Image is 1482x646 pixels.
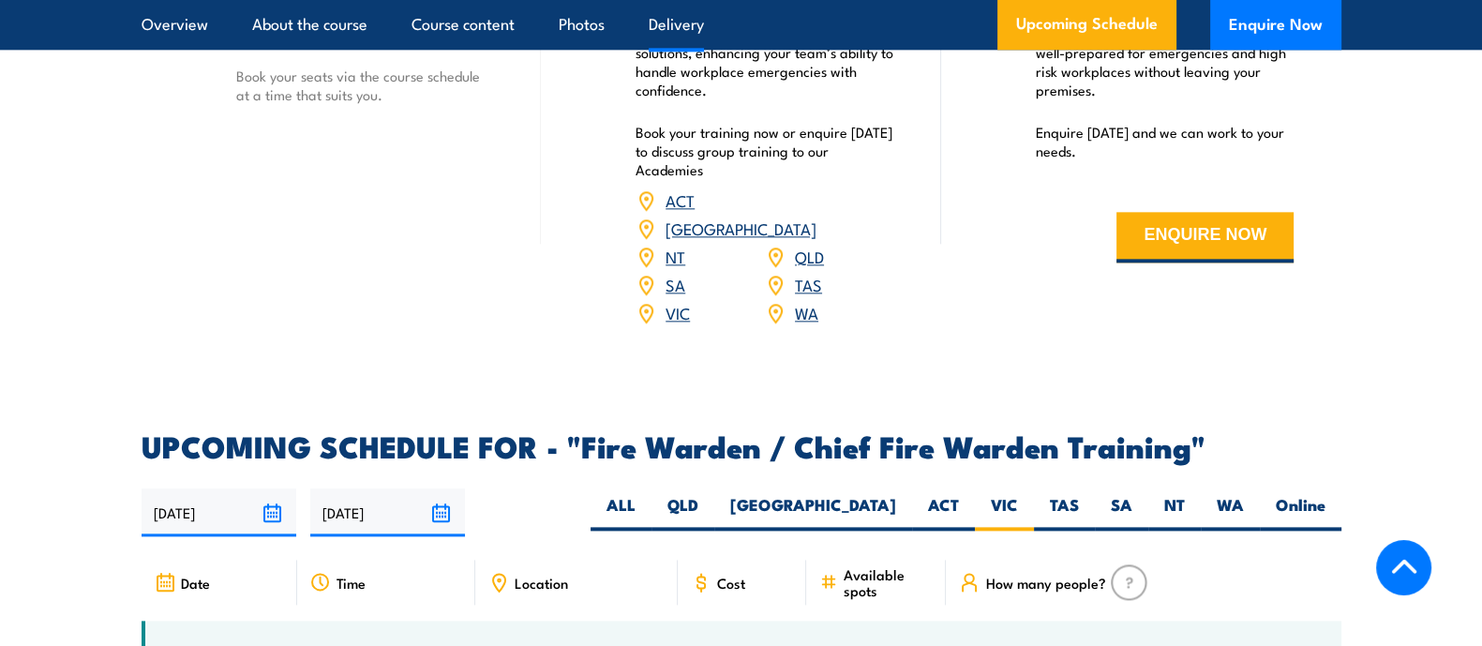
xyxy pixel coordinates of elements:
[844,566,933,598] span: Available spots
[515,575,568,591] span: Location
[985,575,1105,591] span: How many people?
[1260,494,1341,531] label: Online
[1036,123,1295,160] p: Enquire [DATE] and we can work to your needs.
[142,488,296,536] input: From date
[337,575,366,591] span: Time
[591,494,651,531] label: ALL
[975,494,1034,531] label: VIC
[666,273,685,295] a: SA
[666,217,816,239] a: [GEOGRAPHIC_DATA]
[795,301,818,323] a: WA
[236,67,495,104] p: Book your seats via the course schedule at a time that suits you.
[795,273,822,295] a: TAS
[1036,6,1295,99] p: We offer convenient nationwide training tailored to you, ensuring your staff are well-prepared fo...
[142,432,1341,458] h2: UPCOMING SCHEDULE FOR - "Fire Warden / Chief Fire Warden Training"
[912,494,975,531] label: ACT
[310,488,465,536] input: To date
[181,575,210,591] span: Date
[636,6,894,99] p: Our Academies are located nationally and provide customised safety training solutions, enhancing ...
[666,245,685,267] a: NT
[651,494,714,531] label: QLD
[666,188,695,211] a: ACT
[795,245,824,267] a: QLD
[717,575,745,591] span: Cost
[1034,494,1095,531] label: TAS
[636,123,894,179] p: Book your training now or enquire [DATE] to discuss group training to our Academies
[1116,212,1294,263] button: ENQUIRE NOW
[714,494,912,531] label: [GEOGRAPHIC_DATA]
[1201,494,1260,531] label: WA
[1148,494,1201,531] label: NT
[666,301,690,323] a: VIC
[1095,494,1148,531] label: SA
